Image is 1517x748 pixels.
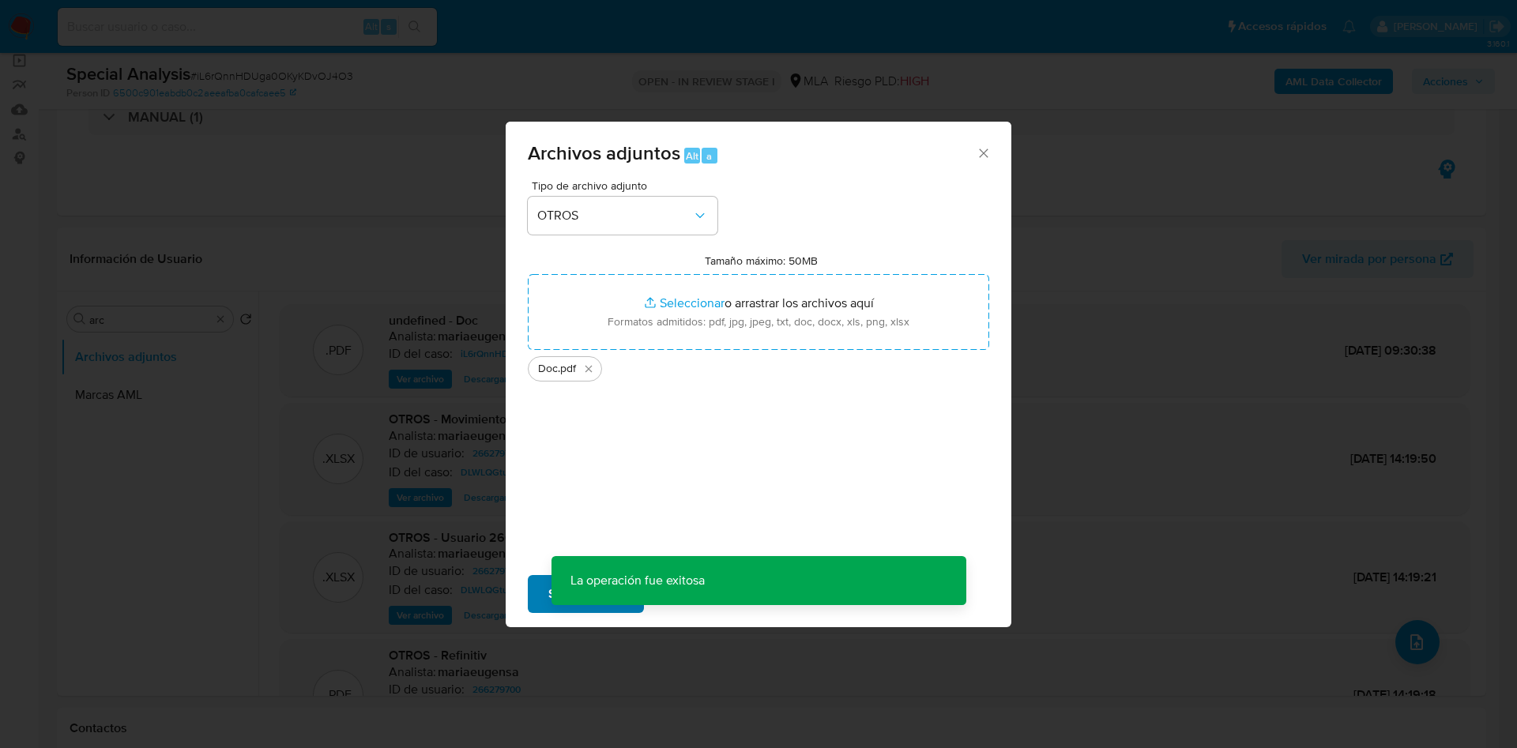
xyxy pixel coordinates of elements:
[538,361,558,377] span: Doc
[528,575,644,613] button: Subir archivo
[551,556,724,605] p: La operación fue exitosa
[537,208,692,224] span: OTROS
[705,254,818,268] label: Tamaño máximo: 50MB
[686,148,698,164] span: Alt
[558,361,576,377] span: .pdf
[532,180,721,191] span: Tipo de archivo adjunto
[671,577,722,611] span: Cancelar
[579,359,598,378] button: Eliminar Doc.pdf
[976,145,990,160] button: Cerrar
[706,148,712,164] span: a
[548,577,623,611] span: Subir archivo
[528,139,680,167] span: Archivos adjuntos
[528,350,989,382] ul: Archivos seleccionados
[528,197,717,235] button: OTROS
